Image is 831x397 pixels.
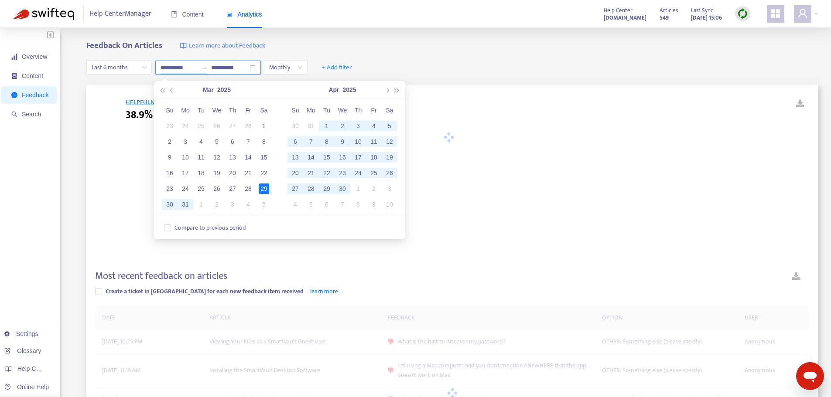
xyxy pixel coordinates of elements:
td: 2025-03-16 [162,165,178,181]
strong: [DATE] 15:06 [691,13,722,23]
a: Learn more about Feedback [180,41,265,51]
span: HELPFULNESS SCORE [126,97,185,108]
td: 2025-03-08 [256,134,272,149]
th: Sa [256,102,272,118]
div: 4 [290,199,301,210]
div: 1 [196,199,206,210]
td: 2025-03-12 [209,149,225,165]
td: 2025-03-19 [209,165,225,181]
td: 2025-03-25 [193,181,209,197]
span: user [797,8,808,19]
div: 31 [180,199,191,210]
div: 28 [243,121,253,131]
span: Last 6 months [92,61,147,74]
span: appstore [770,8,781,19]
span: Content [22,72,43,79]
td: 2025-03-10 [178,149,193,165]
div: 26 [212,183,222,194]
span: swap-right [201,64,208,71]
button: 2025 [343,81,356,98]
div: 22 [259,168,269,178]
td: 2025-03-14 [240,149,256,165]
td: 2025-03-29 [256,181,272,197]
td: 2025-04-11 [366,134,382,149]
div: 23 [337,168,348,178]
td: 2025-04-03 [225,197,240,212]
span: Compare to previous period [171,223,250,233]
span: area-chart [226,11,233,17]
div: 18 [196,168,206,178]
div: 14 [306,152,316,163]
div: 5 [306,199,316,210]
div: 2 [369,183,379,194]
div: 15 [259,152,269,163]
span: search [11,111,17,117]
div: 20 [290,168,301,178]
td: 2025-05-05 [303,197,319,212]
td: 2025-04-14 [303,149,319,165]
a: learn more [310,286,338,296]
strong: 549 [660,13,669,23]
div: 16 [164,168,175,178]
div: 19 [384,152,395,163]
div: 5 [212,136,222,147]
div: 8 [353,199,363,210]
div: 25 [196,183,206,194]
td: 2025-05-10 [382,197,397,212]
td: 2025-05-08 [350,197,366,212]
th: Su [287,102,303,118]
td: 2025-03-20 [225,165,240,181]
button: Mar [203,81,214,98]
td: 2025-04-27 [287,181,303,197]
th: Sa [382,102,397,118]
div: 11 [369,136,379,147]
td: 2025-05-02 [366,181,382,197]
td: 2025-03-18 [193,165,209,181]
span: book [171,11,177,17]
div: 16 [337,152,348,163]
iframe: Button to launch messaging window [796,362,824,390]
div: 10 [353,136,363,147]
div: 7 [243,136,253,147]
td: 2025-03-31 [178,197,193,212]
span: Feedback [22,92,48,98]
div: 30 [290,121,301,131]
div: 3 [180,136,191,147]
td: 2025-02-24 [178,118,193,134]
div: 6 [321,199,332,210]
td: 2025-03-01 [256,118,272,134]
td: 2025-03-11 [193,149,209,165]
td: 2025-03-04 [193,134,209,149]
td: 2025-05-01 [350,181,366,197]
span: to [201,64,208,71]
td: 2025-04-07 [303,134,319,149]
td: 2025-03-24 [178,181,193,197]
td: 2025-02-27 [225,118,240,134]
span: Help Center Manager [89,6,151,22]
span: Search [22,111,41,118]
div: 21 [306,168,316,178]
td: 2025-04-04 [240,197,256,212]
th: Su [162,102,178,118]
td: 2025-04-06 [287,134,303,149]
span: 38.9% [126,107,153,123]
img: image-link [180,42,187,49]
th: Mo [303,102,319,118]
td: 2025-04-01 [319,118,335,134]
td: 2025-04-20 [287,165,303,181]
span: Help Center [604,6,633,15]
td: 2025-04-04 [366,118,382,134]
td: 2025-04-08 [319,134,335,149]
td: 2025-02-25 [193,118,209,134]
td: 2025-04-24 [350,165,366,181]
td: 2025-04-17 [350,149,366,165]
div: 27 [290,183,301,194]
td: 2025-03-06 [225,134,240,149]
td: 2025-03-03 [178,134,193,149]
div: 10 [384,199,395,210]
img: sync.dc5367851b00ba804db3.png [737,8,748,19]
td: 2025-04-13 [287,149,303,165]
div: 26 [384,168,395,178]
td: 2025-04-25 [366,165,382,181]
th: Tu [193,102,209,118]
